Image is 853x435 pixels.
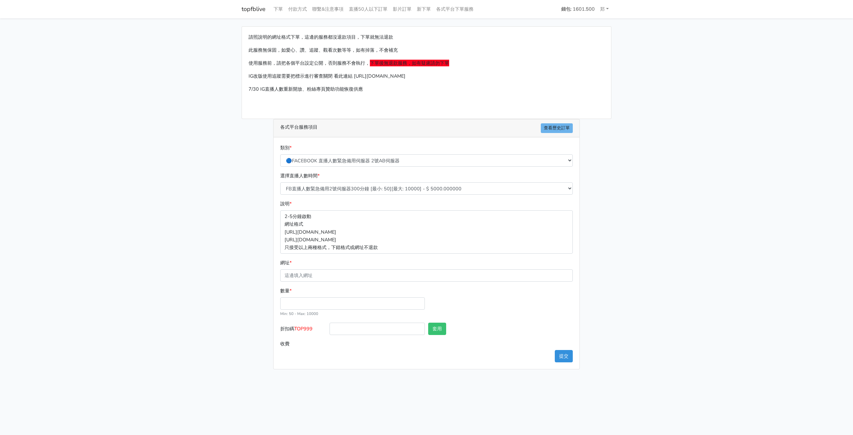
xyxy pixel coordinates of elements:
[249,85,604,93] p: 7/30 IG直播人數重新開放、粉絲專頁贊助功能恢復供應
[346,3,390,16] a: 直播50人以下訂單
[370,60,449,66] span: 下單後無退款服務，如有疑慮請勿下單
[294,325,313,332] span: TOP999
[555,350,573,362] button: 提交
[558,3,597,16] a: 錢包: 1601.500
[249,46,604,54] p: 此服務無保固，如愛心、讚、追蹤、觀看次數等等，如有掉落，不會補充
[280,311,318,316] small: Min: 50 - Max: 10000
[274,119,579,137] div: 各式平台服務項目
[280,259,292,267] label: 網址
[249,59,604,67] p: 使用服務前，請把各個平台設定公開，否則服務不會執行，
[279,323,328,338] label: 折扣碼
[428,323,446,335] button: 套用
[541,123,573,133] a: 查看歷史訂單
[279,338,328,350] label: 收費
[310,3,346,16] a: 聯繫&注意事項
[280,144,292,152] label: 類別
[433,3,476,16] a: 各式平台下單服務
[280,287,292,295] label: 數量
[242,3,266,16] a: topfblive
[390,3,414,16] a: 影片訂單
[597,3,611,16] a: 郑
[280,200,292,208] label: 說明
[561,6,595,12] strong: 錢包: 1601.500
[249,33,604,41] p: 請照說明的網址格式下單，這邊的服務都沒退款項目，下單就無法退款
[280,210,573,253] p: 2-5分鐘啟動 網址格式 [URL][DOMAIN_NAME] [URL][DOMAIN_NAME] 只接受以上兩種格式，下錯格式或網址不退款
[280,172,320,180] label: 選擇直播人數時間
[286,3,310,16] a: 付款方式
[280,269,573,282] input: 這邊填入網址
[249,72,604,80] p: IG改版使用追蹤需要把標示進行審查關閉 看此連結 [URL][DOMAIN_NAME]
[414,3,433,16] a: 新下單
[271,3,286,16] a: 下單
